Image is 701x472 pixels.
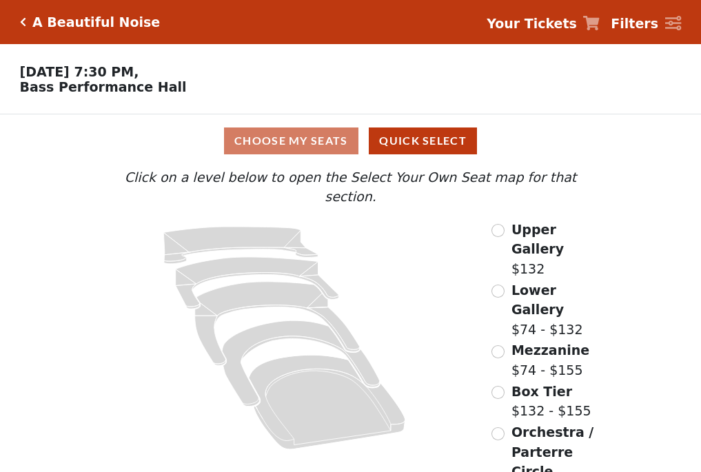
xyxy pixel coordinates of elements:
h5: A Beautiful Noise [32,14,160,30]
label: $132 [511,220,604,279]
a: Filters [611,14,681,34]
a: Click here to go back to filters [20,17,26,27]
strong: Filters [611,16,658,31]
span: Upper Gallery [511,222,564,257]
span: Mezzanine [511,342,589,358]
label: $132 - $155 [511,382,591,421]
label: $74 - $132 [511,280,604,340]
button: Quick Select [369,127,477,154]
a: Your Tickets [487,14,600,34]
span: Box Tier [511,384,572,399]
path: Upper Gallery - Seats Available: 163 [164,227,318,264]
p: Click on a level below to open the Select Your Own Seat map for that section. [97,167,603,207]
path: Orchestra / Parterre Circle - Seats Available: 49 [250,355,406,449]
strong: Your Tickets [487,16,577,31]
path: Lower Gallery - Seats Available: 146 [176,257,339,309]
label: $74 - $155 [511,340,589,380]
span: Lower Gallery [511,283,564,318]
